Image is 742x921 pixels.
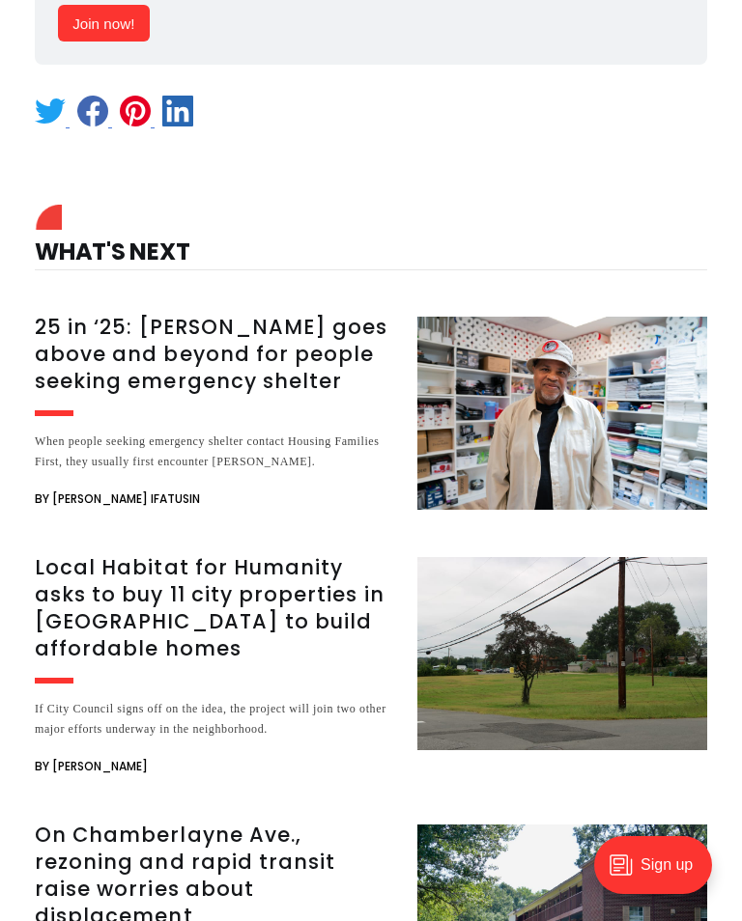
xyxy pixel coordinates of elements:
[35,488,200,511] span: By [PERSON_NAME] Ifatusin
[35,554,394,662] h3: Local Habitat for Humanity asks to buy 11 city properties in [GEOGRAPHIC_DATA] to build affordabl...
[35,317,707,511] a: 25 in ‘25: [PERSON_NAME] goes above and beyond for people seeking emergency shelter When people s...
[35,755,148,778] span: By [PERSON_NAME]
[35,557,707,778] a: Local Habitat for Humanity asks to buy 11 city properties in [GEOGRAPHIC_DATA] to build affordabl...
[35,432,394,472] div: When people seeking emergency shelter contact Housing Families First, they usually first encounte...
[35,699,394,740] div: If City Council signs off on the idea, the project will join two other major efforts underway in ...
[578,826,742,921] iframe: portal-trigger
[417,317,707,510] img: 25 in ‘25: Rodney Hopkins goes above and beyond for people seeking emergency shelter
[35,209,707,270] h4: What's Next
[417,557,707,750] img: Local Habitat for Humanity asks to buy 11 city properties in Northside to build affordable homes
[35,314,394,395] h3: 25 in ‘25: [PERSON_NAME] goes above and beyond for people seeking emergency shelter
[58,5,150,42] a: Join now!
